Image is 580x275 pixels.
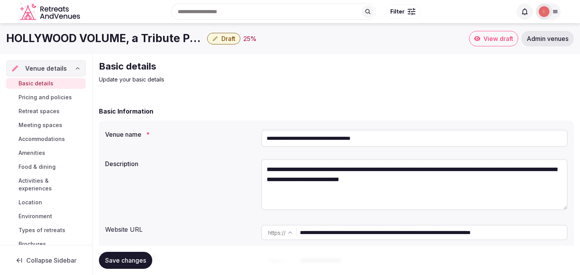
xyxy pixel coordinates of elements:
a: Types of retreats [6,225,86,236]
button: Draft [207,33,240,44]
button: 25% [243,34,257,43]
span: Environment [19,212,52,220]
a: Accommodations [6,134,86,144]
span: Accommodations [19,135,65,143]
span: Meeting spaces [19,121,62,129]
a: Food & dining [6,161,86,172]
span: Save changes [105,256,146,264]
span: Collapse Sidebar [26,256,77,264]
h2: Basic details [99,60,359,73]
span: Draft [221,35,235,42]
a: Brochures [6,239,86,250]
div: Website URL [105,222,255,234]
span: Admin venues [527,35,568,42]
span: Pricing and policies [19,93,72,101]
span: Basic details [19,80,53,87]
a: Retreat spaces [6,106,86,117]
a: Location [6,197,86,208]
a: Basic details [6,78,86,89]
span: Filter [390,8,405,15]
h2: Basic Information [99,107,153,116]
span: Location [19,199,42,206]
span: Amenities [19,149,45,157]
button: Collapse Sidebar [6,252,86,269]
p: Update your basic details [99,76,359,83]
a: Admin venues [521,31,574,46]
a: Environment [6,211,86,222]
span: View draft [483,35,513,42]
a: View draft [469,31,518,46]
h1: HOLLYWOOD VOLUME, a Tribute Portfolio Hotel [6,31,204,46]
span: Retreat spaces [19,107,60,115]
label: Description [105,161,255,167]
a: Activities & experiences [6,175,86,194]
button: Filter [385,4,420,19]
a: Pricing and policies [6,92,86,103]
a: Amenities [6,148,86,158]
button: Save changes [99,252,152,269]
span: Types of retreats [19,226,65,234]
svg: Retreats and Venues company logo [20,3,82,20]
span: Food & dining [19,163,56,171]
span: Brochures [19,240,46,248]
div: 25 % [243,34,257,43]
label: Venue name [105,131,255,137]
a: Meeting spaces [6,120,86,131]
span: Venue details [25,64,67,73]
span: Activities & experiences [19,177,83,192]
img: Irene Gonzales [539,6,549,17]
a: Visit the homepage [20,3,82,20]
